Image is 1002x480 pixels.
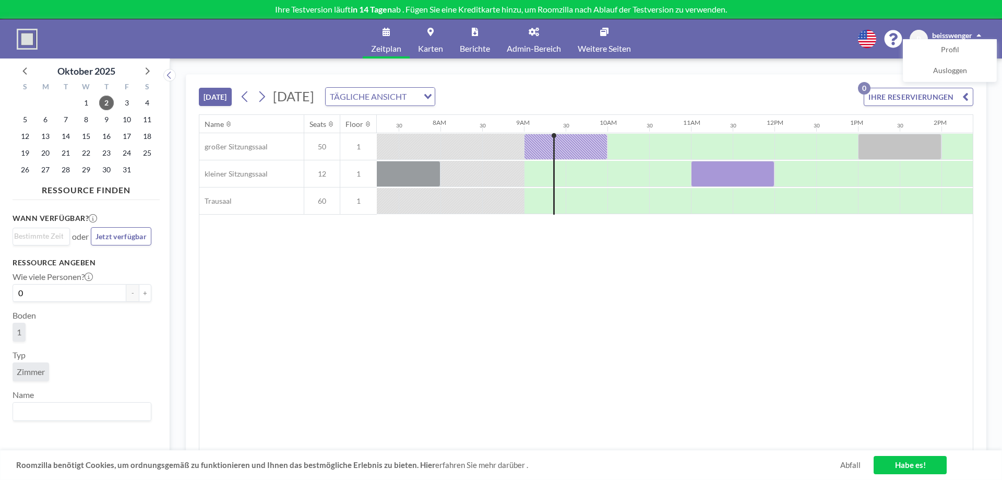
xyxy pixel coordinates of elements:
span: Dienstag, 21. Oktober 2025 [58,146,73,160]
div: 9AM [516,119,530,126]
font: 16 [102,132,111,141]
span: Donnerstag, 16. Oktober 2025 [99,129,114,144]
a: Berichte [451,19,498,58]
div: 10AM [600,119,617,126]
span: 1 [340,142,377,151]
span: Dienstag, 28. Oktober 2025 [58,162,73,177]
font: Boden [13,310,36,320]
font: Zeitplan [371,43,401,53]
font: F [125,82,129,91]
font: 9 [104,115,109,124]
font: 8 [84,115,88,124]
font: Admin-Bereich [507,43,561,53]
div: 30 [814,122,820,129]
a: Admin-Bereich [498,19,569,58]
span: Montag, 6. Oktober 2025 [38,112,53,127]
span: 60 [304,196,340,206]
span: Freitag, 24. Oktober 2025 [120,146,134,160]
span: Dienstag, 14. Oktober 2025 [58,129,73,144]
font: 18 [143,132,151,141]
span: kleiner Sitzungssaal [199,169,268,179]
font: 2 [104,98,109,107]
font: 17 [123,132,131,141]
div: 2PM [934,119,947,126]
font: - [132,289,134,297]
a: Profil [903,40,996,61]
a: Roomzilla benötigt Cookies, um ordnungsgemäß zu funktionieren und Ihnen das bestmögliche Erlebnis... [16,460,435,470]
span: Montag, 27. Oktober 2025 [38,162,53,177]
font: Wann verfügbar? [13,214,89,223]
div: 1PM [850,119,863,126]
button: - [126,284,139,302]
font: 14 [62,132,70,141]
img: Organisationslogo [17,29,38,50]
a: Karten [410,19,451,58]
div: 30 [563,122,569,129]
font: + [143,289,147,297]
font: RESSOURCE FINDEN [42,185,130,195]
input: Suche nach Option [14,405,145,418]
font: 6 [43,115,47,124]
a: Ausloggen [903,61,996,81]
font: [DATE] [204,92,227,101]
div: 30 [730,122,736,129]
span: Mittwoch, 29. Oktober 2025 [79,162,93,177]
font: Weitere Seiten [578,43,631,53]
span: Donnerstag, 2. Oktober 2025 [99,96,114,110]
font: 7 [64,115,68,124]
span: Mittwoch, 1. Oktober 2025 [79,96,93,110]
div: 12PM [767,119,783,126]
font: Jetzt verfügbar [96,232,147,241]
font: 15 [82,132,90,141]
font: 24 [123,148,131,157]
span: Freitag, 31. Oktober 2025 [120,162,134,177]
span: Samstag, 11. Oktober 2025 [140,112,154,127]
font: 31 [123,165,131,174]
font: W [82,82,90,91]
font: ab . Fügen Sie eine Kreditkarte hinzu, um Roomzilla nach Ablauf der Testversion zu verwenden. [392,4,727,14]
font: TÄGLICHE ANSICHT [330,91,407,101]
font: 29 [82,165,90,174]
font: 1 [84,98,88,107]
span: Montag, 20. Oktober 2025 [38,146,53,160]
span: Sonntag, 12. Oktober 2025 [18,129,32,144]
font: 12 [21,132,29,141]
font: T [64,82,68,91]
font: 20 [41,148,50,157]
font: 4 [145,98,149,107]
input: Suche nach Option [14,230,64,242]
font: in 14 Tagen [351,4,392,14]
font: IHRE RESERVIERUNGEN [868,92,953,101]
font: 21 [62,148,70,157]
font: S [23,82,27,91]
font: Wie viele Personen? [13,272,85,282]
a: Zeitplan [363,19,410,58]
span: Donnerstag, 23. Oktober 2025 [99,146,114,160]
span: Freitag, 10. Oktober 2025 [120,112,134,127]
font: 11 [143,115,151,124]
font: Habe es! [895,460,926,470]
font: Karten [418,43,443,53]
font: 25 [143,148,151,157]
font: M [42,82,49,91]
div: Suche nach Option [13,403,151,420]
span: 50 [304,142,340,151]
span: Sonntag, 26. Oktober 2025 [18,162,32,177]
font: 19 [21,148,29,157]
font: oder [72,231,89,241]
font: B [916,34,921,43]
font: Ressource angeben [13,258,96,267]
font: Zimmer [17,367,45,377]
div: Suche nach Option [326,88,435,106]
font: T [104,82,109,91]
font: 27 [41,165,50,174]
div: 11AM [683,119,700,126]
font: Typ [13,350,26,360]
button: [DATE] [199,88,232,106]
span: Sonntag, 19. Oktober 2025 [18,146,32,160]
font: 13 [41,132,50,141]
font: 30 [102,165,111,174]
div: 30 [897,122,903,129]
font: 23 [102,148,111,157]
